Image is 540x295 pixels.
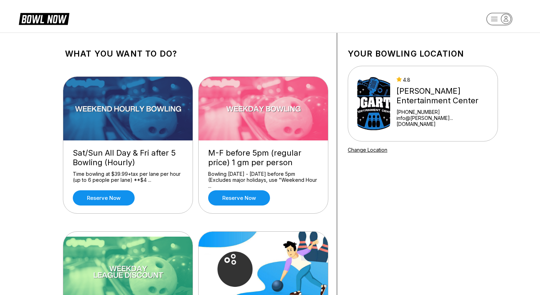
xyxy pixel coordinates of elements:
a: Reserve now [73,190,135,206]
div: Sat/Sun All Day & Fri after 5 Bowling (Hourly) [73,148,183,167]
a: Reserve now [208,190,270,206]
div: [PHONE_NUMBER] [397,109,488,115]
div: Time bowling at $39.99+tax per lane per hour (up to 6 people per lane) **$4 ... [73,171,183,183]
div: M-F before 5pm (regular price) 1 gm per person [208,148,318,167]
div: [PERSON_NAME] Entertainment Center [397,86,488,105]
img: Sat/Sun All Day & Fri after 5 Bowling (Hourly) [63,77,193,140]
h1: Your bowling location [348,49,498,59]
div: Bowling [DATE] - [DATE] before 5pm (Excludes major holidays, use "Weekend Hour ... [208,171,318,183]
img: M-F before 5pm (regular price) 1 gm per person [199,77,329,140]
img: Bogart's Entertainment Center [357,77,390,130]
a: info@[PERSON_NAME]...[DOMAIN_NAME] [397,115,488,127]
div: 4.8 [397,77,488,83]
a: Change Location [348,147,387,153]
h1: What you want to do? [65,49,326,59]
